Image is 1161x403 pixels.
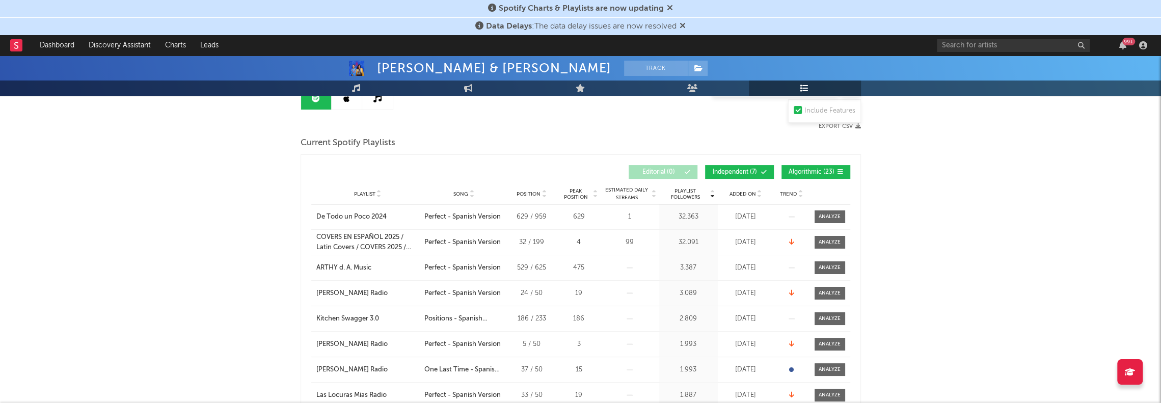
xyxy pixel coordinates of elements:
div: 529 / 625 [509,263,555,273]
div: 475 [560,263,598,273]
div: [DATE] [720,390,771,400]
div: Perfect - Spanish Version [424,339,501,350]
span: Dismiss [680,22,686,31]
div: 19 [560,390,598,400]
span: Dismiss [667,5,673,13]
div: 1.993 [662,365,715,375]
div: Perfect - Spanish Version [424,390,501,400]
div: Positions - Spanish Version [424,314,504,324]
div: 4 [560,237,598,248]
span: Estimated Daily Streams [603,186,651,202]
button: Export CSV [819,123,861,129]
input: Search for artists [937,39,1090,52]
a: [PERSON_NAME] Radio [316,288,419,299]
div: Perfect - Spanish Version [424,263,501,273]
span: Algorithmic ( 23 ) [788,169,835,175]
div: [DATE] [720,263,771,273]
a: Leads [193,35,226,56]
div: 629 [560,212,598,222]
div: 1.993 [662,339,715,350]
span: Independent ( 7 ) [712,169,759,175]
a: Discovery Assistant [82,35,158,56]
div: 99 [603,237,657,248]
div: Kitchen Swagger 3.0 [316,314,379,324]
div: Perfect - Spanish Version [424,237,501,248]
div: De Todo un Poco 2024 [316,212,387,222]
a: Kitchen Swagger 3.0 [316,314,419,324]
div: 99 + [1122,38,1135,45]
button: 99+ [1119,41,1126,49]
a: Las Locuras Mías Radio [316,390,419,400]
a: [PERSON_NAME] Radio [316,339,419,350]
div: 5 / 50 [509,339,555,350]
button: Algorithmic(23) [781,165,850,179]
a: De Todo un Poco 2024 [316,212,419,222]
a: ARTHY d. A. Music [316,263,419,273]
div: 24 / 50 [509,288,555,299]
div: 33 / 50 [509,390,555,400]
div: 37 / 50 [509,365,555,375]
div: [DATE] [720,212,771,222]
span: Current Spotify Playlists [301,137,395,149]
div: [PERSON_NAME] Radio [316,339,388,350]
button: Independent(7) [705,165,774,179]
div: [DATE] [720,237,771,248]
a: [PERSON_NAME] Radio [316,365,419,375]
a: COVERS EN ESPAÑOL 2025 / Latin Covers / COVERS 2025 / HITS ACÚSTICOS [316,232,419,252]
div: ARTHY d. A. Music [316,263,371,273]
div: 32.091 [662,237,715,248]
div: 3.387 [662,263,715,273]
span: Spotify Charts & Playlists are now updating [499,5,664,13]
a: Charts [158,35,193,56]
div: 1.887 [662,390,715,400]
div: 32 / 199 [509,237,555,248]
span: Added On [730,191,756,197]
div: [DATE] [720,288,771,299]
div: 186 [560,314,598,324]
div: [DATE] [720,339,771,350]
span: Playlist [354,191,375,197]
span: Playlist Followers [662,188,709,200]
span: Peak Position [560,188,592,200]
div: 2.809 [662,314,715,324]
div: 3.089 [662,288,715,299]
div: Perfect - Spanish Version [424,212,501,222]
div: 1 [603,212,657,222]
div: 19 [560,288,598,299]
span: : The data delay issues are now resolved [486,22,677,31]
span: Trend [780,191,797,197]
div: Include Features [804,105,855,117]
div: [DATE] [720,365,771,375]
span: Data Delays [486,22,532,31]
div: 15 [560,365,598,375]
div: [PERSON_NAME] Radio [316,365,388,375]
span: Editorial ( 0 ) [635,169,682,175]
div: [PERSON_NAME] & [PERSON_NAME] [377,61,611,76]
button: Track [624,61,688,76]
button: Editorial(0) [629,165,697,179]
div: 32.363 [662,212,715,222]
div: Perfect - Spanish Version [424,288,501,299]
div: 186 / 233 [509,314,555,324]
div: Las Locuras Mías Radio [316,390,387,400]
div: 3 [560,339,598,350]
span: Song [453,191,468,197]
a: Dashboard [33,35,82,56]
div: [PERSON_NAME] Radio [316,288,388,299]
div: One Last Time - Spanish Version [424,365,504,375]
span: Position [517,191,541,197]
div: [DATE] [720,314,771,324]
div: 629 / 959 [509,212,555,222]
